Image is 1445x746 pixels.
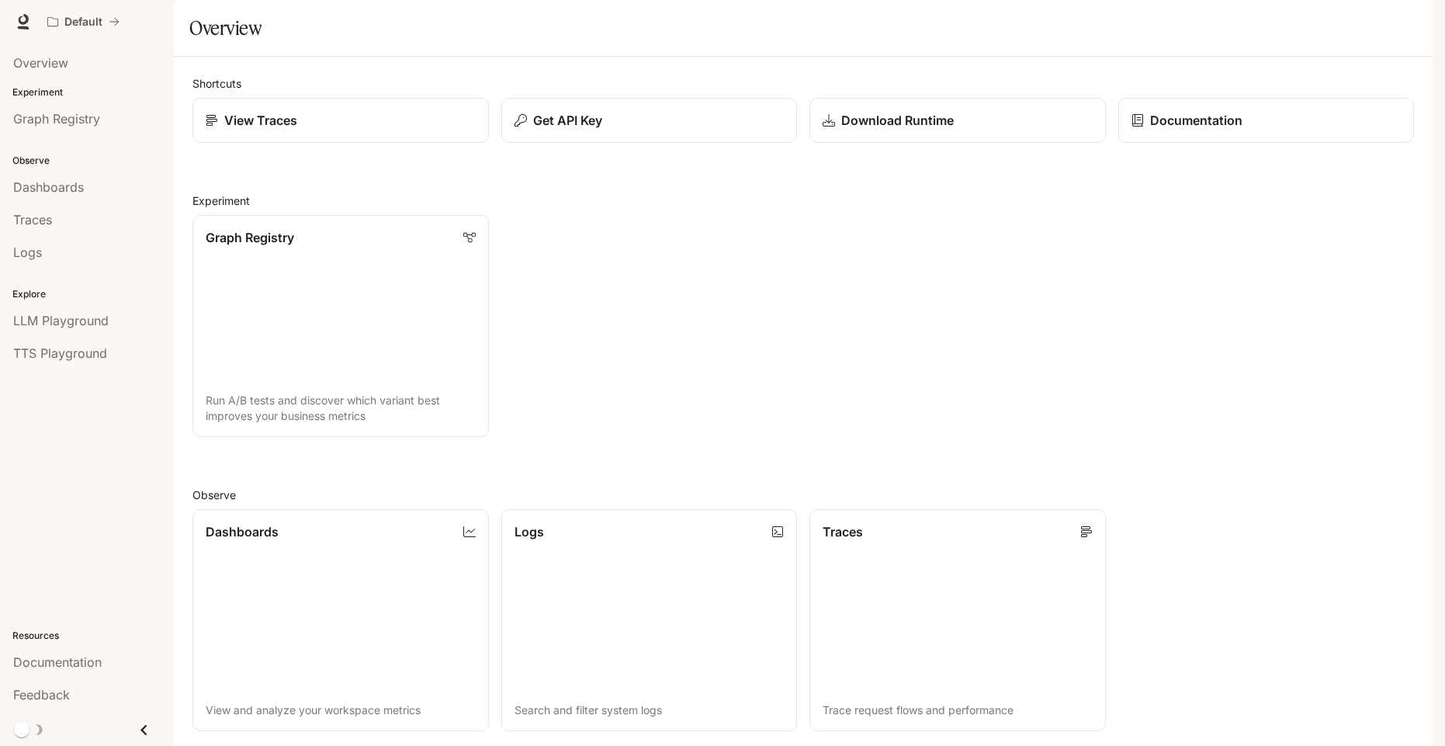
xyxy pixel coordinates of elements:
[40,6,126,37] button: All workspaces
[206,703,476,718] p: View and analyze your workspace metrics
[206,228,294,247] p: Graph Registry
[515,703,785,718] p: Search and filter system logs
[192,75,1414,92] h2: Shortcuts
[192,193,1414,209] h2: Experiment
[823,522,863,541] p: Traces
[192,487,1414,503] h2: Observe
[1118,98,1415,143] a: Documentation
[206,393,476,424] p: Run A/B tests and discover which variant best improves your business metrics
[533,111,602,130] p: Get API Key
[64,16,102,29] p: Default
[501,509,798,731] a: LogsSearch and filter system logs
[192,215,489,437] a: Graph RegistryRun A/B tests and discover which variant best improves your business metrics
[206,522,279,541] p: Dashboards
[809,98,1106,143] a: Download Runtime
[189,12,262,43] h1: Overview
[224,111,297,130] p: View Traces
[809,509,1106,731] a: TracesTrace request flows and performance
[823,703,1093,718] p: Trace request flows and performance
[1150,111,1242,130] p: Documentation
[841,111,954,130] p: Download Runtime
[192,98,489,143] a: View Traces
[501,98,798,143] button: Get API Key
[515,522,544,541] p: Logs
[192,509,489,731] a: DashboardsView and analyze your workspace metrics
